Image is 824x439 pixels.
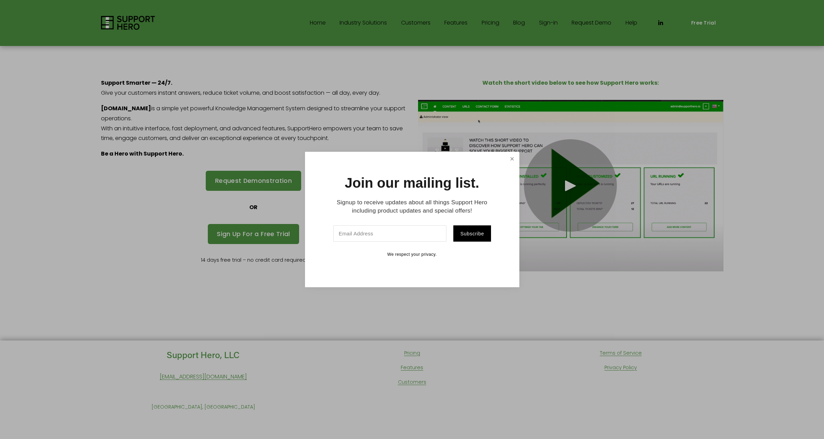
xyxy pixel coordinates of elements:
p: We respect your privacy. [329,252,495,258]
a: Close [506,153,518,165]
button: Subscribe [453,225,491,242]
p: Signup to receive updates about all things Support Hero including product updates and special off... [329,198,495,215]
input: Email Address [333,225,447,242]
h1: Join our mailing list. [345,176,479,190]
span: Subscribe [460,231,484,236]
